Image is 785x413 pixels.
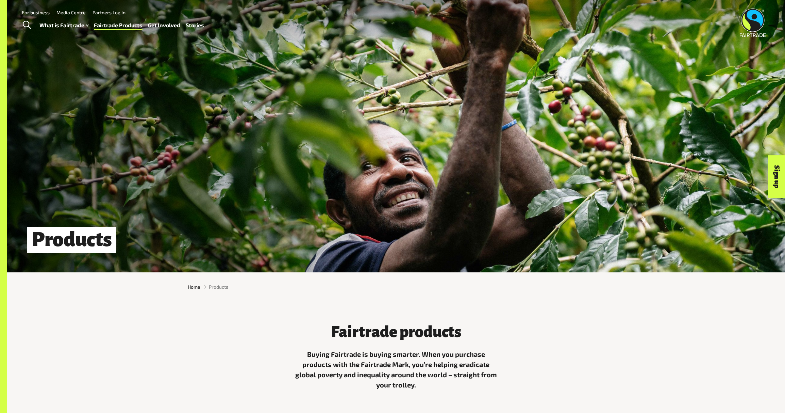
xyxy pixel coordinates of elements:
a: Media Centre [56,10,86,15]
a: Toggle Search [18,17,35,34]
h3: Fairtrade products [294,323,498,340]
a: Home [188,283,200,290]
a: For business [22,10,50,15]
a: Get Involved [148,20,180,30]
p: Buying Fairtrade is buying smarter. When you purchase products with the Fairtrade Mark, you’re he... [294,349,498,390]
h1: Products [27,227,116,253]
a: Partners Log In [93,10,126,15]
img: Fairtrade Australia New Zealand logo [740,9,766,37]
a: Stories [186,20,204,30]
a: Fairtrade Products [94,20,143,30]
a: What is Fairtrade [39,20,88,30]
span: Products [209,283,228,290]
